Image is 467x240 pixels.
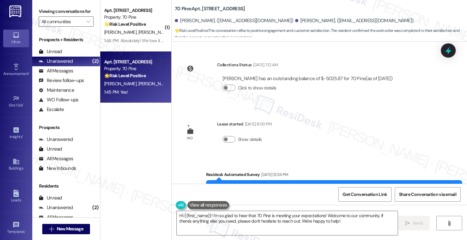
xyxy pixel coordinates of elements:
div: Apt. [STREET_ADDRESS] [104,7,164,14]
button: Send [398,216,430,230]
div: (2) [91,203,100,213]
div: Prospects [32,124,100,131]
div: WO [187,135,193,142]
button: Get Conversation Link [338,187,391,202]
strong: 🌟 Risk Level: Positive [104,73,146,78]
span: • [23,102,24,106]
a: Site Visit • [3,93,29,110]
div: Unanswered [39,58,73,65]
span: [PERSON_NAME] [104,29,138,35]
button: New Message [42,224,90,234]
span: • [22,134,23,138]
label: Click to show details [238,85,276,91]
div: Apt. [STREET_ADDRESS] [104,59,164,65]
strong: 🌟 Risk Level: Positive [104,21,146,27]
span: [PERSON_NAME] [138,29,171,35]
div: [PERSON_NAME] has an outstanding balance of $-5025.87 for 70 Pine (as of [DATE]) [223,75,392,82]
textarea: Hi {{first_name}}! I'm so glad to hear that 70 Pine is meeting your expectations! Welcome to our ... [177,211,398,235]
span: Send [413,220,423,226]
div: (2) [91,56,100,66]
div: [PERSON_NAME]. ([EMAIL_ADDRESS][DOMAIN_NAME]) [295,17,414,24]
span: Share Conversation via email [399,191,456,198]
div: All Messages [39,68,73,74]
b: 70 Pine: Apt. [STREET_ADDRESS] [175,5,245,12]
input: All communities [42,16,83,27]
div: Unanswered [39,136,73,143]
span: : The conversation reflects positive engagement and customer satisfaction. The resident confirmed... [175,27,467,41]
div: WO Follow-ups [39,97,78,103]
div: Review follow-ups [39,77,84,84]
span: Get Conversation Link [343,191,387,198]
div: Residents [32,183,100,189]
div: Prospects + Residents [32,36,100,43]
span: New Message [57,226,83,232]
label: Show details [238,136,262,143]
div: [DATE] 7:12 AM [252,61,278,68]
span: [PERSON_NAME] [104,81,138,87]
a: Leads [3,188,29,205]
i:  [49,226,54,232]
div: 1:46 PM: Absolutely! We love it so far and have had a great experience [104,38,235,43]
a: Insights • [3,125,29,142]
strong: 🌟 Risk Level: Positive [175,28,208,33]
div: Lease started [217,121,272,130]
div: [PERSON_NAME]. ([EMAIL_ADDRESS][DOMAIN_NAME]) [175,17,293,24]
button: Share Conversation via email [395,187,461,202]
i:  [405,221,410,226]
img: ResiDesk Logo [9,5,23,17]
div: Unread [39,48,62,55]
span: • [25,228,26,233]
div: Property: 70 Pine [104,14,164,21]
a: Buildings [3,156,29,173]
div: New Inbounds [39,165,76,172]
div: Collections Status [217,61,252,68]
span: [PERSON_NAME] [138,81,171,87]
div: Residesk Automated Survey [206,171,462,180]
a: Inbox [3,30,29,47]
div: Unread [39,146,62,152]
a: Templates • [3,219,29,237]
div: Maintenance [39,87,74,94]
div: Property: 70 Pine [104,65,164,72]
label: Viewing conversations for [39,6,94,16]
div: Unanswered [39,204,73,211]
span: • [29,70,30,75]
div: All Messages [39,155,73,162]
div: All Messages [39,214,73,221]
i:  [86,19,90,24]
div: [DATE] 8:00 PM [243,121,272,127]
div: 1:45 PM: Yes! [104,89,128,95]
i:  [447,221,452,226]
div: Escalate [39,106,64,113]
div: Unread [39,195,62,201]
div: [DATE] 12:34 PM [260,171,288,178]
